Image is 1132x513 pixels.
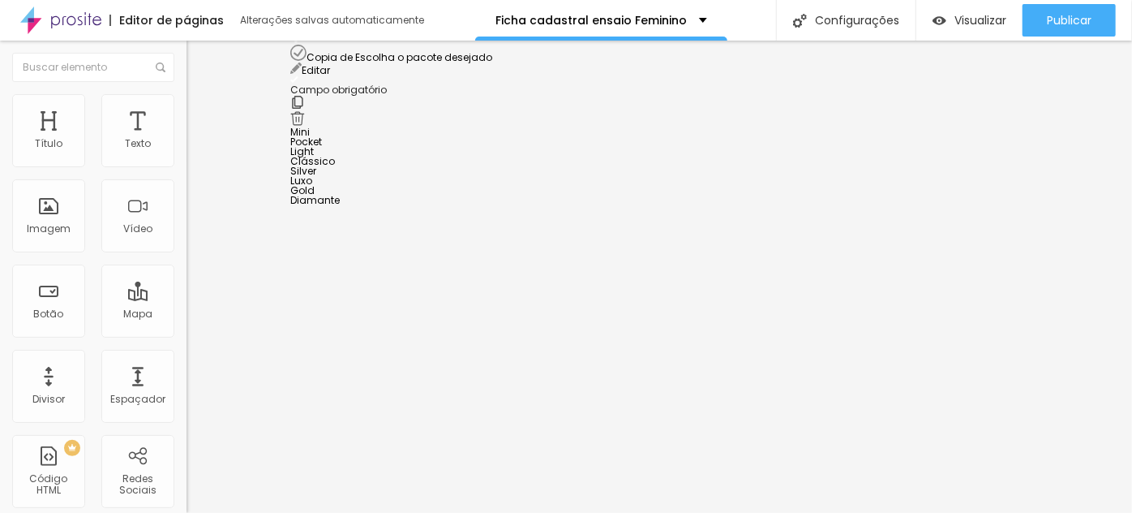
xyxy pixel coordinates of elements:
[35,138,62,149] div: Título
[1047,14,1091,27] span: Publicar
[125,138,151,149] div: Texto
[27,223,71,235] div: Imagem
[16,473,80,497] div: Código HTML
[187,41,1132,513] iframe: Editor
[105,473,169,497] div: Redes Sociais
[109,15,224,26] div: Editor de páginas
[123,223,152,235] div: Vídeo
[793,14,807,28] img: Icone
[954,14,1006,27] span: Visualizar
[123,308,152,320] div: Mapa
[34,308,64,320] div: Botão
[240,15,427,25] div: Alterações salvas automaticamente
[1023,4,1116,37] button: Publicar
[495,15,687,26] p: Ficha cadastral ensaio Feminino
[156,63,165,72] img: Icone
[32,394,65,405] div: Divisor
[12,53,174,82] input: Buscar elemento
[916,4,1023,37] button: Visualizar
[110,394,165,405] div: Espaçador
[933,14,946,28] img: view-1.svg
